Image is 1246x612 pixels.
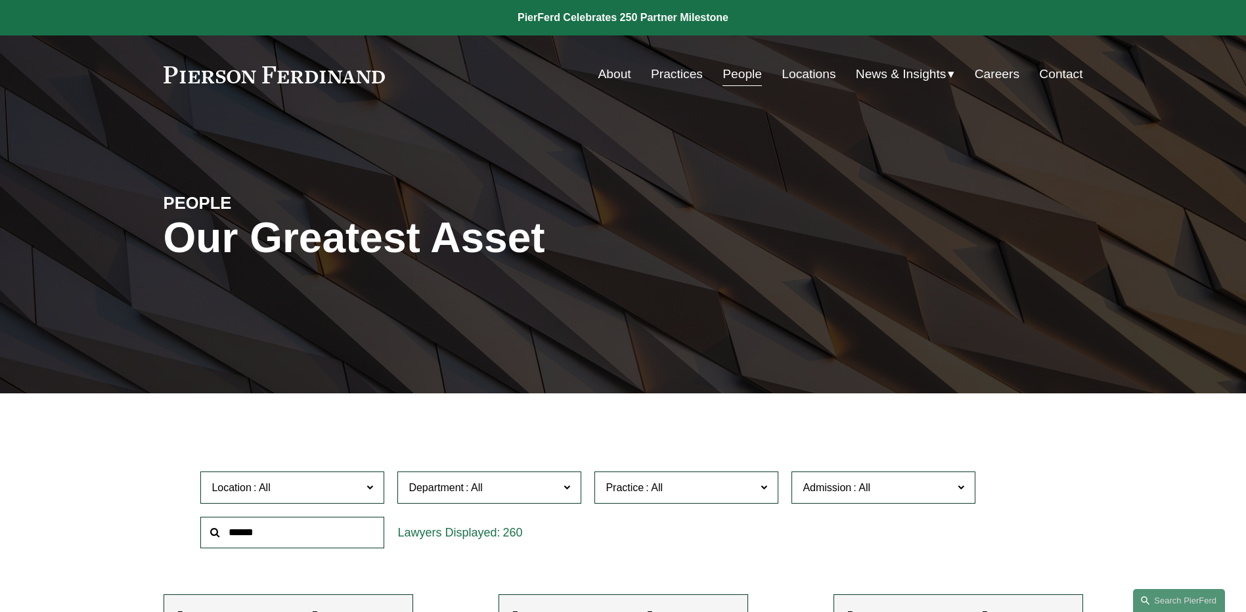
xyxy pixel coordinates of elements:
[164,214,776,262] h1: Our Greatest Asset
[782,62,835,87] a: Locations
[598,62,631,87] a: About
[211,482,252,493] span: Location
[856,63,946,86] span: News & Insights
[1039,62,1082,87] a: Contact
[651,62,703,87] a: Practices
[164,192,393,213] h4: PEOPLE
[723,62,762,87] a: People
[606,482,644,493] span: Practice
[856,62,955,87] a: folder dropdown
[502,526,522,539] span: 260
[1133,589,1225,612] a: Search this site
[975,62,1019,87] a: Careers
[803,482,851,493] span: Admission
[409,482,464,493] span: Department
